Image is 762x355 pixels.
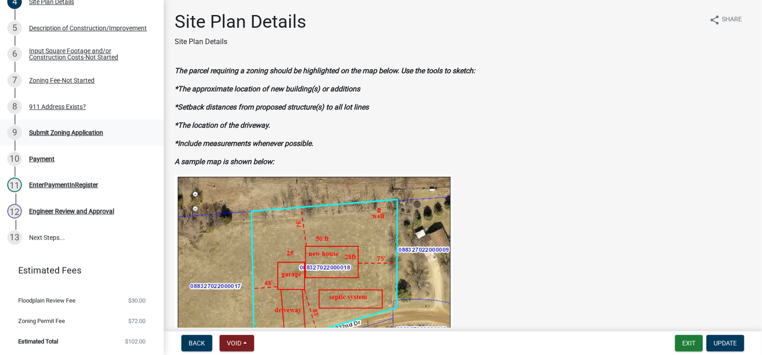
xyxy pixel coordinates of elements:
span: $30.00 [128,298,145,304]
div: 6 [7,47,22,61]
div: Submit Zoning Application [29,130,103,136]
div: Description of Construction/Improvement [29,25,147,31]
span: Share [722,15,742,25]
div: 12 [7,204,22,219]
button: Update [707,335,744,351]
div: Engineer Review and Approval [29,208,114,215]
div: 11 [7,178,22,192]
button: shareShare [702,11,749,29]
strong: *Setback distances from proposed structure(s) to all lot lines [175,103,369,111]
div: Zoning Fee-Not Started [29,77,95,84]
i: share [709,15,720,25]
button: Exit [675,335,703,351]
strong: A sample map is shown below: [175,157,274,166]
p: Site Plan Details [175,36,306,47]
span: Floodplain Review Fee [18,298,75,304]
strong: *The approximate location of new building(s) or additions [175,85,360,93]
span: Zoning Permit Fee [18,318,65,324]
div: 13 [7,230,22,245]
div: 7 [7,73,22,88]
div: 9 [7,125,22,140]
strong: *Include measurements whenever possible. [175,139,313,148]
span: Void [227,340,241,347]
div: Payment [29,156,55,162]
span: Estimated Total [18,339,58,345]
div: Input Square Footage and/or Construction Costs-Not Started [29,48,149,60]
div: 5 [7,21,22,35]
strong: The parcel requiring a zoning should be highlighted on the map below. Use the tools to sketch: [175,66,475,75]
div: 911 Address Exists? [29,104,86,110]
span: Update [714,340,737,347]
button: Back [181,335,212,351]
h1: Site Plan Details [175,11,306,33]
button: Void [220,335,254,351]
span: Back [189,340,205,347]
div: EnterPaymentInRegister [29,182,98,188]
a: Estimated Fees [7,261,149,280]
div: 8 [7,100,22,114]
div: 10 [7,152,22,166]
strong: *The location of the driveway. [175,121,270,130]
span: $72.00 [128,318,145,324]
span: $102.00 [125,339,145,345]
